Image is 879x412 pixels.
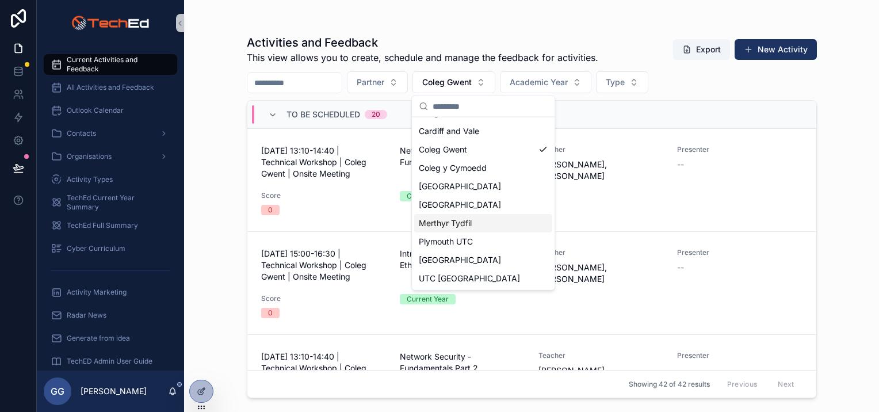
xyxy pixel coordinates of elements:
[412,71,495,93] button: Select Button
[44,54,177,75] a: Current Activities and Feedback
[268,308,273,318] div: 0
[67,244,125,253] span: Cyber Curriculum
[67,193,166,212] span: TechEd Current Year Summary
[629,380,710,389] span: Showing 42 of 42 results
[538,159,663,182] span: [PERSON_NAME], [PERSON_NAME]
[419,125,479,137] span: Cardiff and Vale
[67,55,166,74] span: Current Activities and Feedback
[419,236,473,247] span: Plymouth UTC
[67,334,130,343] span: Generate from idea
[44,192,177,213] a: TechEd Current Year Summary
[673,39,730,60] button: Export
[419,254,501,266] span: [GEOGRAPHIC_DATA]
[677,365,684,376] span: --
[400,145,525,168] span: Network Security - Fundamentals Part 1
[677,262,684,273] span: --
[538,145,663,154] span: Teacher
[261,294,386,303] span: Score
[422,77,472,88] span: Coleg Gwent
[44,215,177,236] a: TechEd Full Summary
[372,110,380,119] div: 20
[67,106,124,115] span: Outlook Calendar
[419,273,520,284] span: UTC [GEOGRAPHIC_DATA]
[67,311,106,320] span: Radar News
[51,384,64,398] span: GG
[67,357,152,366] span: TechED Admin User Guide
[407,294,449,304] div: Current Year
[71,14,149,32] img: App logo
[67,288,127,297] span: Activity Marketing
[735,39,817,60] button: New Activity
[538,365,663,388] span: [PERSON_NAME], [PERSON_NAME]
[44,238,177,259] a: Cyber Curriculum
[419,199,501,211] span: [GEOGRAPHIC_DATA]
[268,205,273,215] div: 0
[261,191,386,200] span: Score
[67,221,138,230] span: TechEd Full Summary
[347,71,408,93] button: Select Button
[400,351,525,374] span: Network Security - Fundamentals Part 2
[510,77,568,88] span: Academic Year
[419,107,453,119] span: Bridgend
[419,181,501,192] span: [GEOGRAPHIC_DATA]
[261,351,386,386] span: [DATE] 13:10-14:40 | Technical Workshop | Coleg Gwent | Onsite Meeting
[677,248,802,257] span: Presenter
[419,144,467,155] span: Coleg Gwent
[419,162,487,174] span: Coleg y Cymoedd
[677,351,802,360] span: Presenter
[606,77,625,88] span: Type
[44,351,177,372] a: TechED Admin User Guide
[44,282,177,303] a: Activity Marketing
[400,248,525,271] span: Introduction to Ethical Hacking Part 1
[407,191,449,201] div: Current Year
[67,175,113,184] span: Activity Types
[500,71,591,93] button: Select Button
[67,83,154,92] span: All Activities and Feedback
[419,218,472,229] span: Merthyr Tydfil
[538,262,663,285] span: [PERSON_NAME], [PERSON_NAME]
[412,117,555,290] div: Suggestions
[538,351,663,360] span: Teacher
[44,169,177,190] a: Activity Types
[357,77,384,88] span: Partner
[247,128,816,231] a: [DATE] 13:10-14:40 | Technical Workshop | Coleg Gwent | Onsite MeetingNetwork Security - Fundamen...
[67,152,112,161] span: Organisations
[37,46,184,371] div: scrollable content
[677,145,802,154] span: Presenter
[596,71,648,93] button: Select Button
[286,109,360,120] span: To Be Scheduled
[44,305,177,326] a: Radar News
[538,248,663,257] span: Teacher
[44,146,177,167] a: Organisations
[247,231,816,334] a: [DATE] 15:00-16:30 | Technical Workshop | Coleg Gwent | Onsite MeetingIntroduction to Ethical Hac...
[247,51,598,64] span: This view allows you to create, schedule and manage the feedback for activities.
[67,129,96,138] span: Contacts
[44,100,177,121] a: Outlook Calendar
[247,35,598,51] h1: Activities and Feedback
[44,328,177,349] a: Generate from idea
[44,123,177,144] a: Contacts
[81,386,147,397] p: [PERSON_NAME]
[44,77,177,98] a: All Activities and Feedback
[261,248,386,283] span: [DATE] 15:00-16:30 | Technical Workshop | Coleg Gwent | Onsite Meeting
[677,159,684,170] span: --
[261,145,386,180] span: [DATE] 13:10-14:40 | Technical Workshop | Coleg Gwent | Onsite Meeting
